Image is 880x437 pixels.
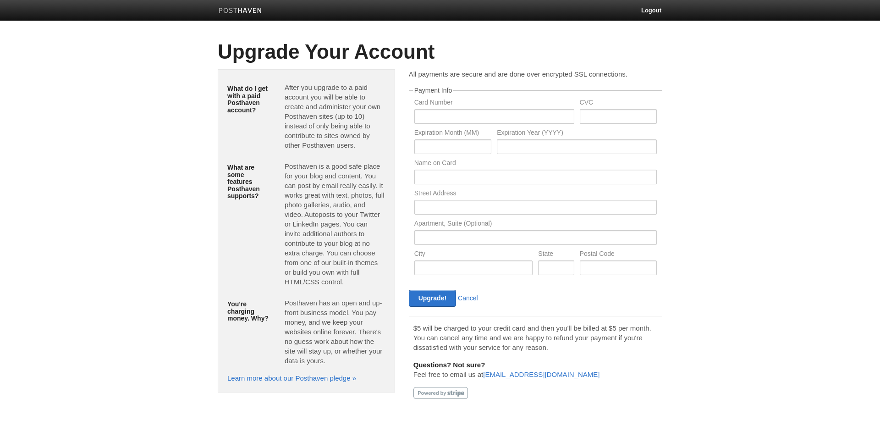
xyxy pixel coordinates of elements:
label: Name on Card [414,160,657,168]
label: Expiration Year (YYYY) [497,129,657,138]
label: City [414,250,533,259]
a: Learn more about our Posthaven pledge » [227,374,356,382]
legend: Payment Info [413,87,454,94]
h1: Upgrade Your Account [218,41,662,63]
a: Cancel [458,294,478,302]
label: State [538,250,574,259]
p: All payments are secure and are done over encrypted SSL connections. [409,69,662,79]
h5: What do I get with a paid Posthaven account? [227,85,271,114]
label: Card Number [414,99,574,108]
b: Questions? Not sure? [413,361,485,369]
p: Posthaven is a good safe place for your blog and content. You can post by email really easily. It... [285,161,385,287]
label: Street Address [414,190,657,199]
img: Posthaven-bar [219,8,262,15]
a: [EMAIL_ADDRESS][DOMAIN_NAME] [483,371,599,378]
p: $5 will be charged to your credit card and then you'll be billed at $5 per month. You can cancel ... [413,323,658,352]
p: After you upgrade to a paid account you will be able to create and administer your own Posthaven ... [285,83,385,150]
p: Posthaven has an open and up-front business model. You pay money, and we keep your websites onlin... [285,298,385,365]
h5: You're charging money. Why? [227,301,271,322]
input: Upgrade! [409,290,456,307]
label: CVC [580,99,657,108]
label: Expiration Month (MM) [414,129,491,138]
label: Apartment, Suite (Optional) [414,220,657,229]
h5: What are some features Posthaven supports? [227,164,271,199]
p: Feel free to email us at [413,360,658,379]
label: Postal Code [580,250,657,259]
